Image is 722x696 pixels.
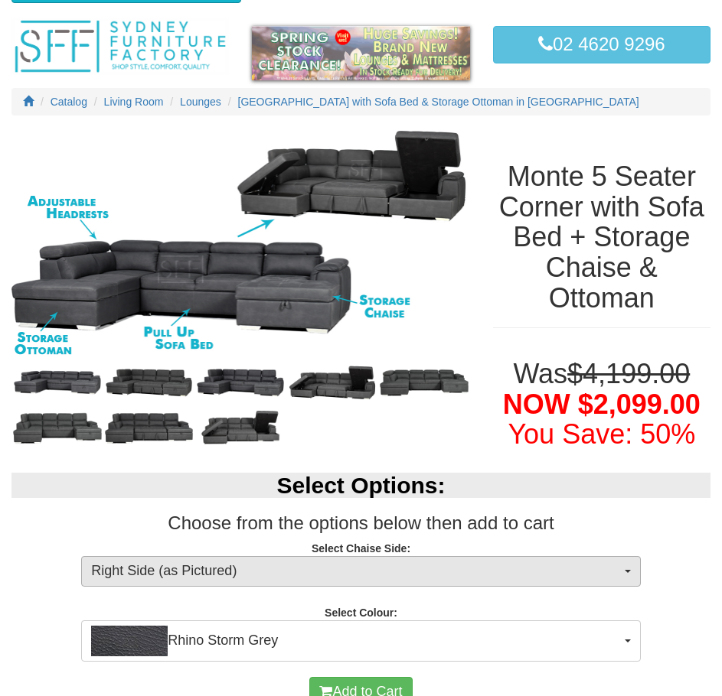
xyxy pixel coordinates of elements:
button: Right Side (as Pictured) [81,556,640,587]
a: Living Room [104,96,164,108]
a: 02 4620 9296 [493,26,711,63]
h1: Was [493,359,711,450]
b: Select Options: [276,473,445,498]
h3: Choose from the options below then add to cart [11,513,711,533]
img: spring-sale.gif [252,26,469,80]
span: Rhino Storm Grey [91,626,620,656]
img: Sydney Furniture Factory [11,18,229,74]
a: Lounges [180,96,221,108]
strong: Select Chaise Side: [312,542,410,555]
span: NOW $2,099.00 [503,389,701,420]
img: Rhino Storm Grey [91,626,168,656]
strong: Select Colour: [325,607,397,619]
button: Rhino Storm GreyRhino Storm Grey [81,620,640,662]
del: $4,199.00 [567,358,690,389]
a: Catalog [51,96,87,108]
span: Right Side (as Pictured) [91,561,620,581]
a: [GEOGRAPHIC_DATA] with Sofa Bed & Storage Ottoman in [GEOGRAPHIC_DATA] [238,96,639,108]
font: You Save: 50% [508,418,695,450]
h1: Monte 5 Seater Corner with Sofa Bed + Storage Chaise & Ottoman [493,161,711,313]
